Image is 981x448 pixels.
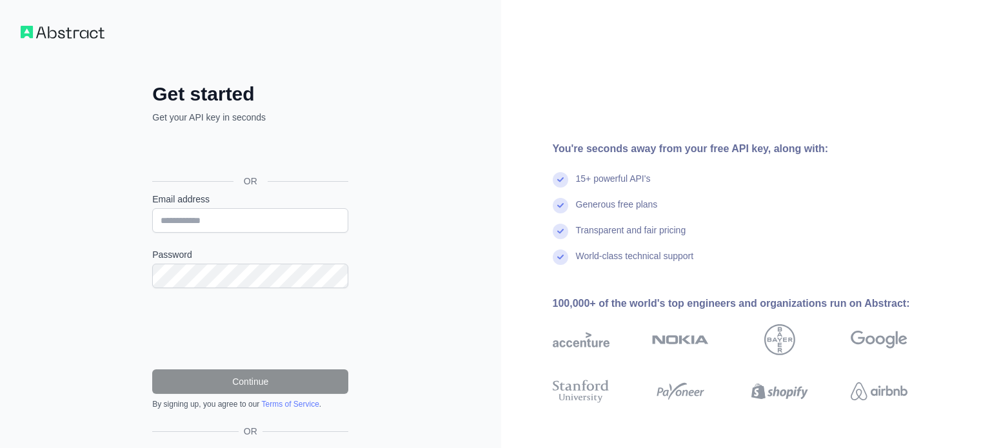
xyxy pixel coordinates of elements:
iframe: Sign in with Google Button [146,138,352,166]
img: google [851,324,907,355]
a: Terms of Service [261,400,319,409]
img: airbnb [851,377,907,405]
img: bayer [764,324,795,355]
img: Workflow [21,26,104,39]
img: check mark [553,172,568,188]
img: check mark [553,224,568,239]
div: Transparent and fair pricing [576,224,686,249]
h2: Get started [152,83,348,106]
p: Get your API key in seconds [152,111,348,124]
img: nokia [652,324,709,355]
label: Password [152,248,348,261]
img: stanford university [553,377,609,405]
div: By signing up, you agree to our . [152,399,348,409]
img: check mark [553,249,568,265]
div: World-class technical support [576,249,694,275]
div: 100,000+ of the world's top engineers and organizations run on Abstract: [553,296,949,311]
img: payoneer [652,377,709,405]
iframe: reCAPTCHA [152,304,348,354]
div: Generous free plans [576,198,658,224]
label: Email address [152,193,348,206]
img: accenture [553,324,609,355]
div: 15+ powerful API's [576,172,651,198]
div: You're seconds away from your free API key, along with: [553,141,949,157]
span: OR [239,425,263,438]
span: OR [233,175,268,188]
img: shopify [751,377,808,405]
button: Continue [152,369,348,394]
img: check mark [553,198,568,213]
